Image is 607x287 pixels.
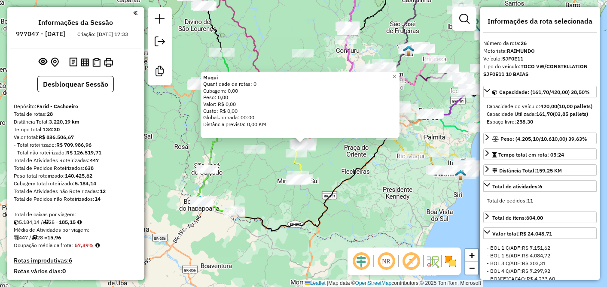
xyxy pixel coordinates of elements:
i: Total de rotas [43,220,49,225]
div: - BONIFICACAO: [487,275,593,283]
strong: 28 [47,111,53,117]
strong: (03,85 pallets) [553,111,588,117]
div: Quantidade de rotas: 0 [203,81,397,88]
h4: Rotas vários dias: [14,268,137,275]
strong: (10,00 pallets) [557,103,592,109]
div: Espaço livre: [487,118,593,126]
strong: 57,39% [75,242,94,248]
a: OpenStreetMap [355,280,392,286]
div: Atividade não roteirizada - PAULO SERGIO PAZINI [292,49,314,57]
span: Capacidade: (161,70/420,00) 38,50% [499,89,590,95]
span: R$ 7.151,62 [522,245,550,251]
button: Desbloquear Sessão [37,76,114,92]
div: Total de pedidos: [487,197,593,205]
div: Criação: [DATE] 17:33 [74,30,131,38]
a: Valor total:R$ 24.048,71 [483,227,597,239]
div: 5.184,14 / 28 = [14,218,137,226]
strong: 258,30 [516,118,533,125]
span: Ocupação média da frota: [14,242,73,248]
a: Exibir filtros [456,10,473,27]
strong: 185,15 [59,219,76,225]
img: Fluxo de ruas [426,254,439,268]
span: − [469,263,475,273]
h4: Informações da rota selecionada [483,17,597,25]
div: Distância Total: [492,167,562,175]
button: Visualizar relatório de Roteirização [79,56,91,68]
h6: 977047 - [DATE] [16,30,65,38]
strong: 638 [85,165,94,171]
span: Total de atividades: [492,183,542,190]
strong: SJF0E11 [502,55,523,62]
div: Média de Atividades por viagem: [14,226,137,234]
div: - Total não roteirizado: [14,149,137,157]
div: Motorista: [483,47,597,55]
a: Distância Total:159,25 KM [483,164,597,176]
strong: R$ 126.519,71 [66,149,101,156]
button: Visualizar Romaneio [91,56,102,69]
a: Leaflet [305,280,326,286]
div: Depósito: [14,103,137,110]
div: Tipo do veículo: [483,63,597,78]
strong: 12 [100,188,106,194]
div: Veículo: [483,55,597,63]
img: Bom Jesus do Norte [195,195,206,206]
div: Peso total roteirizado: [14,172,137,180]
div: Custo: R$ 0,00 [203,108,397,115]
h4: Informações da Sessão [38,18,113,27]
div: - BOL 1 S/ADF: [487,252,593,260]
div: Valor total: [492,230,552,238]
i: Total de rotas [31,235,37,240]
span: R$ 303,31 [522,260,546,266]
span: 159,25 KM [536,167,562,174]
strong: 5.184,14 [75,180,96,187]
a: Close popup [389,72,400,82]
img: Vargem Alta [403,45,414,56]
div: - Total roteirizado: [14,141,137,149]
div: Total de atividades:6 [483,193,597,208]
strong: R$ 836.506,67 [39,134,74,140]
div: Valor total: [14,133,137,141]
strong: 134:30 [43,126,60,133]
strong: 15,96 [47,234,61,241]
div: 447 / 28 = [14,234,137,242]
button: Exibir sessão original [37,55,49,69]
span: Exibir rótulo [401,251,421,272]
strong: 0 [62,267,66,275]
a: Nova sessão e pesquisa [151,10,168,30]
i: Cubagem total roteirizado [14,220,19,225]
a: Tempo total em rota: 05:24 [483,148,597,160]
span: R$ 4.233,60 [527,275,555,282]
div: Distância Total: [14,118,137,126]
span: Ocultar NR [376,251,397,272]
div: Tempo total: [14,126,137,133]
div: Map data © contributors,© 2025 TomTom, Microsoft [303,280,483,287]
span: Peso: (4.205,10/10.610,00) 39,63% [500,136,587,142]
strong: 161,70 [536,111,553,117]
strong: 11 [527,197,533,204]
button: Imprimir Rotas [102,56,115,69]
button: Logs desbloquear sessão [67,56,79,69]
strong: 604,00 [526,214,543,221]
div: Total de itens: [492,214,543,222]
a: Clique aqui para minimizar o painel [133,8,137,18]
img: Itapemirim [457,158,468,169]
strong: RAIMUNDO [507,48,535,54]
strong: Muqui [203,74,218,81]
span: R$ 4.084,72 [522,252,550,259]
i: Total de Atividades [14,235,19,240]
div: - BOL 1 C/ADF: [487,244,593,252]
span: | [327,280,328,286]
a: Exportar sessão [151,33,168,52]
div: Total de caixas por viagem: [14,211,137,218]
a: Zoom out [465,262,478,275]
div: Global.Jornada: 00:00 [203,114,397,121]
div: Capacidade Utilizada: [487,110,593,118]
a: Criar modelo [151,63,168,82]
span: × [392,73,396,80]
div: Cubagem total roteirizado: [14,180,137,187]
div: Total de Atividades não Roteirizadas: [14,187,137,195]
div: Total de Pedidos não Roteirizados: [14,195,137,203]
em: Média calculada utilizando a maior ocupação (%Peso ou %Cubagem) de cada rota da sessão. Rotas cro... [95,243,100,248]
div: Distância prevista: 0,00 KM [203,121,397,128]
strong: R$ 709.986,96 [56,142,92,148]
